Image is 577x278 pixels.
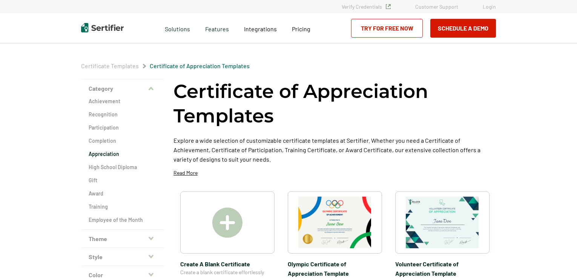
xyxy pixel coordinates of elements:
a: Certificate Templates [81,62,139,69]
span: Certificate Templates [81,62,139,70]
a: High School Diploma [89,163,157,171]
img: Volunteer Certificate of Appreciation Template [406,197,479,248]
a: Completion [89,137,157,145]
a: Pricing [292,23,310,33]
button: Style [81,248,164,266]
span: Olympic Certificate of Appreciation​ Template [288,259,382,278]
a: Customer Support [415,3,458,10]
a: Certificate of Appreciation Templates [150,62,250,69]
img: Create A Blank Certificate [212,208,242,238]
a: Recognition [89,111,157,118]
button: Theme [81,230,164,248]
img: Olympic Certificate of Appreciation​ Template [298,197,371,248]
a: Training [89,203,157,211]
span: Solutions [165,23,190,33]
a: Integrations [244,23,277,33]
p: Read More [173,169,198,177]
div: Category [81,98,164,230]
img: Sertifier | Digital Credentialing Platform [81,23,124,32]
p: Explore a wide selection of customizable certificate templates at Sertifier. Whether you need a C... [173,136,496,164]
span: Pricing [292,25,310,32]
a: Achievement [89,98,157,105]
a: Appreciation [89,150,157,158]
button: Category [81,79,164,98]
a: Try for Free Now [351,19,423,38]
span: Volunteer Certificate of Appreciation Template [395,259,490,278]
a: Employee of the Month [89,216,157,224]
div: Breadcrumb [81,62,250,70]
a: Login [483,3,496,10]
span: Create A Blank Certificate [180,259,275,269]
span: Certificate of Appreciation Templates [150,62,250,70]
span: Integrations [244,25,277,32]
a: Award [89,190,157,197]
a: Verify Credentials [342,3,391,10]
a: Participation [89,124,157,131]
img: Verified [386,4,391,9]
h1: Certificate of Appreciation Templates [173,79,496,128]
span: Features [205,23,229,33]
a: Gift [89,177,157,184]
